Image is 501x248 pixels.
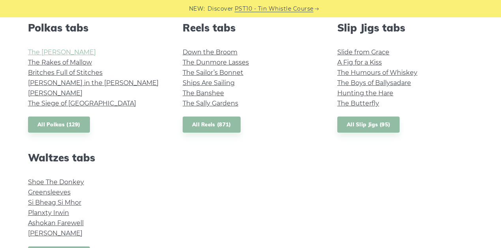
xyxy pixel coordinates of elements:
[28,189,71,196] a: Greensleeves
[183,69,243,76] a: The Sailor’s Bonnet
[337,100,379,107] a: The Butterfly
[28,89,82,97] a: [PERSON_NAME]
[183,59,249,66] a: The Dunmore Lasses
[28,117,90,133] a: All Polkas (129)
[235,4,314,13] a: PST10 - Tin Whistle Course
[337,48,389,56] a: Slide from Grace
[183,22,318,34] h2: Reels tabs
[28,69,103,76] a: Britches Full of Stitches
[28,79,159,87] a: [PERSON_NAME] in the [PERSON_NAME]
[337,59,382,66] a: A Fig for a Kiss
[183,48,237,56] a: Down the Broom
[183,89,224,97] a: The Banshee
[337,117,400,133] a: All Slip Jigs (95)
[28,100,136,107] a: The Siege of [GEOGRAPHIC_DATA]
[28,22,164,34] h2: Polkas tabs
[183,79,235,87] a: Ships Are Sailing
[183,117,241,133] a: All Reels (871)
[208,4,234,13] span: Discover
[28,229,82,237] a: [PERSON_NAME]
[28,59,92,66] a: The Rakes of Mallow
[337,22,473,34] h2: Slip Jigs tabs
[28,152,164,164] h2: Waltzes tabs
[337,69,417,76] a: The Humours of Whiskey
[337,89,393,97] a: Hunting the Hare
[28,199,81,206] a: Si­ Bheag Si­ Mhor
[28,178,84,186] a: Shoe The Donkey
[189,4,205,13] span: NEW:
[28,209,69,217] a: Planxty Irwin
[337,79,411,87] a: The Boys of Ballysadare
[28,48,96,56] a: The [PERSON_NAME]
[28,219,84,227] a: Ashokan Farewell
[183,100,238,107] a: The Sally Gardens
